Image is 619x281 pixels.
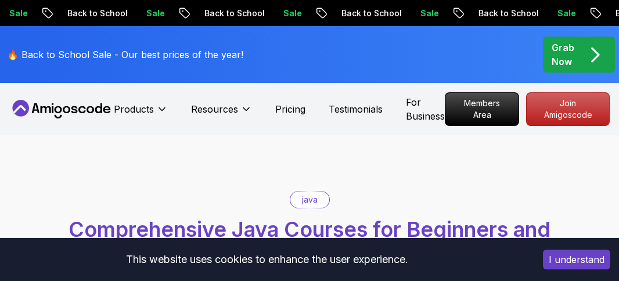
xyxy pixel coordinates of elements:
p: java [302,194,318,206]
button: Accept cookies [543,250,610,269]
p: Back to School [458,8,537,19]
p: Sale [400,8,437,19]
p: Products [114,102,154,116]
p: Sale [263,8,300,19]
button: Products [114,102,168,125]
p: Back to School [321,8,400,19]
p: Back to School [47,8,126,19]
p: Members Area [445,93,519,125]
p: Resources [191,102,238,116]
a: Join Amigoscode [526,92,610,126]
p: 🔥 Back to School Sale - Our best prices of the year! [7,48,243,62]
p: Sale [537,8,574,19]
div: This website uses cookies to enhance the user experience. [9,247,526,272]
a: For Business [406,95,445,123]
a: Members Area [445,92,519,126]
p: Join Amigoscode [527,93,609,125]
span: Comprehensive Java Courses for Beginners and Experienced Developers [69,217,550,265]
button: Resources [191,102,252,125]
p: Back to School [184,8,263,19]
p: Sale [126,8,163,19]
p: Grab Now [552,41,574,69]
a: Pricing [275,102,305,116]
a: Testimonials [329,102,383,116]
